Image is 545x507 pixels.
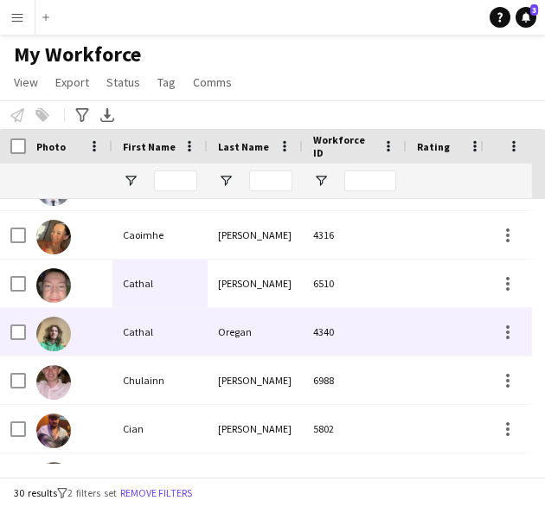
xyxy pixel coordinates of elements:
[123,140,176,153] span: First Name
[218,140,269,153] span: Last Name
[48,71,96,93] a: Export
[97,105,118,125] app-action-btn: Export XLSX
[99,71,147,93] a: Status
[112,308,208,356] div: Cathal
[303,453,407,501] div: 6285
[123,173,138,189] button: Open Filter Menu
[154,170,197,191] input: First Name Filter Input
[36,462,71,497] img: David Bennett
[36,140,66,153] span: Photo
[36,220,71,254] img: Caoimhe Twomey
[313,173,329,189] button: Open Filter Menu
[36,414,71,448] img: Cian O sullivan
[151,71,183,93] a: Tag
[417,140,450,153] span: Rating
[208,356,303,404] div: [PERSON_NAME]
[530,4,538,16] span: 3
[344,170,396,191] input: Workforce ID Filter Input
[303,211,407,259] div: 4316
[106,74,140,90] span: Status
[112,405,208,452] div: Cian
[208,405,303,452] div: [PERSON_NAME]
[218,173,234,189] button: Open Filter Menu
[7,71,45,93] a: View
[208,260,303,307] div: [PERSON_NAME]
[208,453,303,501] div: [PERSON_NAME]
[249,170,292,191] input: Last Name Filter Input
[112,260,208,307] div: Cathal
[72,105,93,125] app-action-btn: Advanced filters
[303,260,407,307] div: 6510
[313,133,375,159] span: Workforce ID
[36,317,71,351] img: Cathal Oregan
[67,486,117,499] span: 2 filters set
[303,308,407,356] div: 4340
[208,211,303,259] div: [PERSON_NAME]
[193,74,232,90] span: Comms
[112,453,208,501] div: [PERSON_NAME]
[14,74,38,90] span: View
[157,74,176,90] span: Tag
[112,211,208,259] div: Caoimhe
[117,484,196,503] button: Remove filters
[14,42,141,67] span: My Workforce
[208,308,303,356] div: Oregan
[112,356,208,404] div: Chulainn
[186,71,239,93] a: Comms
[36,268,71,303] img: Cathal Hawe
[303,405,407,452] div: 5802
[36,365,71,400] img: Chulainn Lyons
[516,7,536,28] a: 3
[55,74,89,90] span: Export
[303,356,407,404] div: 6988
